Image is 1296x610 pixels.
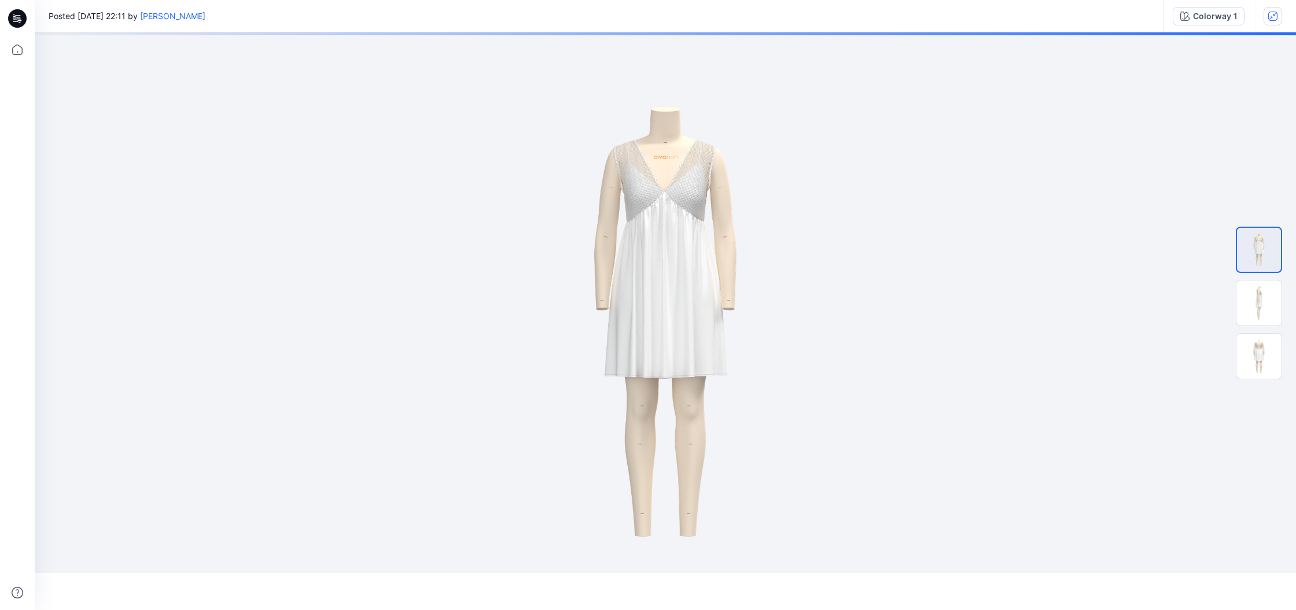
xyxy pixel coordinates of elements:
img: 304_5 [1236,334,1282,379]
div: Colorway 1 [1193,10,1237,23]
img: 304_4 [1236,280,1282,326]
span: Posted [DATE] 22:11 by [49,10,205,22]
a: [PERSON_NAME] [140,11,205,21]
img: eyJhbGciOiJIUzI1NiIsImtpZCI6IjAiLCJzbHQiOiJzZXMiLCJ0eXAiOiJKV1QifQ.eyJkYXRhIjp7InR5cGUiOiJzdG9yYW... [461,32,870,610]
img: 304_3 [1237,228,1281,272]
button: Colorway 1 [1173,7,1245,25]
